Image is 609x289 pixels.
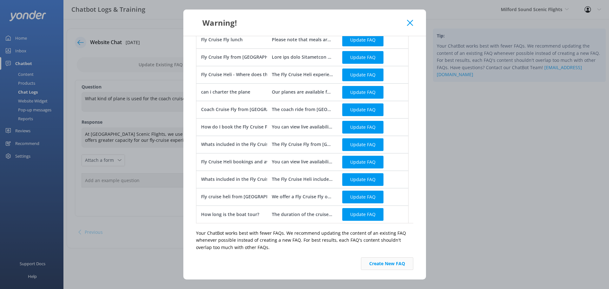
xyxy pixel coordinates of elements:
div: Please note that meals are not provided on the flight. We recommend bringing your own snacks and ... [272,36,333,43]
div: The Fly Cruise Heli experience departs from [STREET_ADDRESS][PERSON_NAME]. [272,71,333,78]
div: row [196,188,409,206]
div: Fly cruise heli from [GEOGRAPHIC_DATA] to [GEOGRAPHIC_DATA] [201,193,341,200]
div: row [196,101,409,118]
p: Your ChatBot works best with fewer FAQs. We recommend updating the content of an existing FAQ whe... [196,230,413,251]
div: row [196,118,409,136]
div: Fly Cruise Heli bookings and availability [201,158,287,165]
div: row [196,206,409,223]
button: Close [407,20,413,26]
button: Update FAQ [342,208,383,221]
div: Warning! [196,17,407,28]
div: Coach Cruise Fly from [GEOGRAPHIC_DATA] - How long is the coach drive from [GEOGRAPHIC_DATA] to [... [201,106,469,113]
button: Update FAQ [342,33,383,46]
div: Fly Cruise Fly lunch [201,36,243,43]
div: The Fly Cruise Fly from [GEOGRAPHIC_DATA] experience includes a scenic flight from [GEOGRAPHIC_DA... [272,141,333,148]
div: row [196,153,409,171]
div: We offer a Fly Cruise Fly option from [GEOGRAPHIC_DATA] to [GEOGRAPHIC_DATA] / [GEOGRAPHIC_DATA].... [272,193,333,200]
div: The coach ride from [GEOGRAPHIC_DATA] to [GEOGRAPHIC_DATA] is around 4.5 hours. [272,106,333,113]
div: How do I book the Fly Cruise Fly from [GEOGRAPHIC_DATA] [201,123,329,130]
div: row [196,83,409,101]
div: row [196,171,409,188]
div: row [196,136,409,153]
div: The Fly Cruise Heli includes return scenic flights from [GEOGRAPHIC_DATA] to [GEOGRAPHIC_DATA] by... [272,176,333,183]
div: Whats included in the Fly Cruise Fly from [GEOGRAPHIC_DATA] [201,141,336,148]
div: row [196,49,409,66]
div: You can view live availability and book the Fly Cruise Heli online at [URL][DOMAIN_NAME] [272,158,333,165]
div: row [196,31,409,49]
button: Update FAQ [342,86,383,98]
div: Lore ips dolo Sitametcon ad eli sedd eiusmod tempor, inc utl etdol mag aliqua enimadminim ve Quis... [272,54,333,61]
div: The duration of the cruise typically ranges from 1.5 to 2 hours. [272,211,333,218]
button: Update FAQ [342,103,383,116]
button: Update FAQ [342,155,383,168]
button: Update FAQ [342,138,383,151]
button: Update FAQ [342,121,383,133]
div: row [196,66,409,83]
div: You can view live availability and book the Milford Sound Fly Cruise Fly from [GEOGRAPHIC_DATA] o... [272,123,333,130]
button: Update FAQ [342,68,383,81]
div: Our planes are available for charters! Please contact our team for more information. [272,89,333,95]
div: Fly Cruise Heli - Where does the heli trip depart from [201,71,316,78]
button: Update FAQ [342,51,383,63]
div: Fly Cruise Fly from [GEOGRAPHIC_DATA] [201,54,287,61]
div: Whats included in the Fly Cruise Heli [201,176,281,183]
div: can i charter the plane [201,89,250,95]
button: Create New FAQ [361,257,413,270]
button: Update FAQ [342,173,383,186]
button: Update FAQ [342,190,383,203]
div: How long is the boat tour? [201,211,259,218]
